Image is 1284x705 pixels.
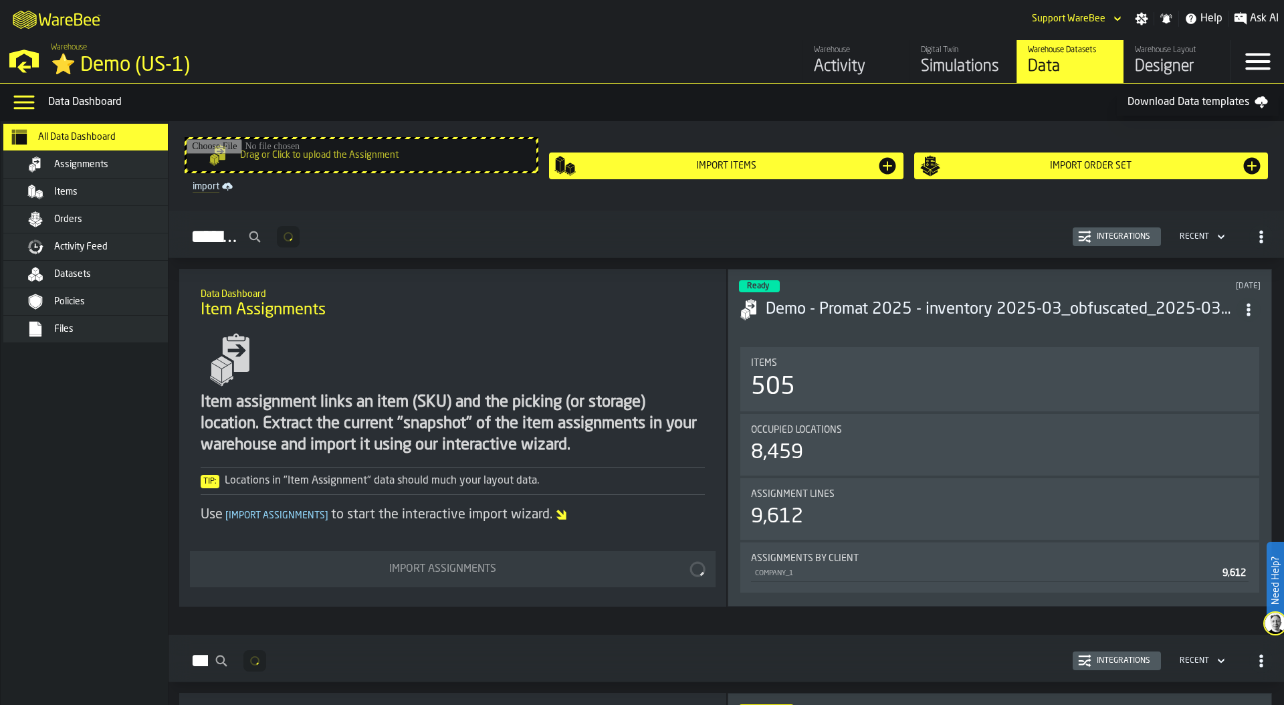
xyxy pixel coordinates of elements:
a: link-to-/wh/i/103622fe-4b04-4da1-b95f-2619b9c959cc/import/assignment/ [187,179,536,195]
li: menu Policies [3,288,191,316]
li: menu All Data Dashboard [3,124,191,151]
div: Import Order Set [941,161,1241,171]
label: button-toggle-Data Menu [5,89,43,116]
div: Title [751,425,1249,435]
a: link-to-/wh/i/103622fe-4b04-4da1-b95f-2619b9c959cc/simulations [909,40,1016,83]
li: menu Activity Feed [3,233,191,261]
div: stat-Assignment lines [740,478,1259,540]
li: menu Files [3,316,191,343]
label: button-toggle-Settings [1130,12,1154,25]
li: menu Orders [3,206,191,233]
div: stat-Occupied Locations [740,414,1259,476]
div: Warehouse [814,45,899,55]
input: Drag or Click to upload the Assignment [187,139,536,171]
div: Title [751,358,1249,369]
div: Warehouse Layout [1135,45,1220,55]
div: Data [1028,56,1113,78]
span: [ [225,511,229,520]
div: Updated: 15/03/2025, 14:16:13 Created: 15/03/2025, 14:16:06 [1022,282,1261,291]
li: menu Assignments [3,151,191,179]
div: DropdownMenuValue-4 [1180,656,1209,666]
div: StatList-item-COMPANY_1 [751,564,1249,582]
h2: Sub Title [201,286,705,300]
div: Integrations [1091,232,1156,241]
span: Activity Feed [54,241,108,252]
label: button-toggle-Menu [1231,40,1284,83]
div: Activity [814,56,899,78]
span: Orders [54,214,82,225]
div: 9,612 [751,505,803,529]
div: Title [751,553,1249,564]
div: ⭐ Demo (US-1) [51,54,412,78]
label: button-toggle-Notifications [1154,12,1178,25]
label: Need Help? [1268,543,1283,618]
h2: button-Items [169,635,1284,682]
li: menu Items [3,179,191,206]
div: stat-Items [740,347,1259,411]
div: DropdownMenuValue-Support WareBee [1027,11,1124,27]
label: button-toggle-Ask AI [1228,11,1284,27]
div: Title [751,489,1249,500]
div: 8,459 [751,441,803,465]
span: Ask AI [1250,11,1279,27]
div: DropdownMenuValue-4 [1174,653,1228,669]
span: Policies [54,296,85,307]
div: title-Item Assignments [190,280,716,328]
a: Download Data templates [1117,89,1279,116]
button: button-Import Order Set [914,153,1268,179]
div: ButtonLoadMore-Loading...-Prev-First-Last [238,650,272,672]
button: button-Integrations [1073,227,1161,246]
span: Files [54,324,74,334]
div: Item assignment links an item (SKU) and the picking (or storage) location. Extract the current "s... [201,392,705,456]
div: Data Dashboard [48,94,1117,110]
span: ] [325,511,328,520]
span: Item Assignments [201,300,326,321]
h2: button-Assignments [169,211,1284,258]
div: COMPANY_1 [754,569,1217,578]
div: Use to start the interactive import wizard. [201,506,705,524]
div: 505 [751,374,795,401]
span: Import Assignments [223,511,331,520]
a: link-to-/wh/i/103622fe-4b04-4da1-b95f-2619b9c959cc/data [1016,40,1123,83]
div: status-3 2 [739,280,780,292]
span: Datasets [54,269,91,280]
li: menu Datasets [3,261,191,288]
span: Assignments [54,159,108,170]
span: Assignment lines [751,489,835,500]
span: Warehouse [51,43,87,52]
a: link-to-/wh/i/103622fe-4b04-4da1-b95f-2619b9c959cc/feed/ [802,40,909,83]
div: DropdownMenuValue-4 [1180,232,1209,241]
span: Ready [747,282,769,290]
div: Digital Twin [921,45,1006,55]
section: card-AssignmentDashboardCard [739,344,1261,595]
span: All Data Dashboard [38,132,116,142]
span: Help [1200,11,1222,27]
span: Occupied Locations [751,425,842,435]
div: DropdownMenuValue-4 [1174,229,1228,245]
span: Assignments by Client [751,553,859,564]
div: ItemListCard-DashboardItemContainer [728,269,1272,607]
span: Tip: [201,475,219,488]
h3: Demo - Promat 2025 - inventory 2025-03_obfuscated_2025-03-15-1148.csv [766,299,1237,320]
div: Designer [1135,56,1220,78]
span: Items [54,187,78,197]
span: Items [751,358,777,369]
button: button-Import Items [549,153,903,179]
div: DropdownMenuValue-Support WareBee [1032,13,1105,24]
button: button-Import Assignments [190,551,716,587]
a: link-to-/wh/i/103622fe-4b04-4da1-b95f-2619b9c959cc/designer [1123,40,1230,83]
div: Import Assignments [198,561,687,577]
div: Integrations [1091,656,1156,666]
div: Simulations [921,56,1006,78]
button: button-Integrations [1073,651,1161,670]
div: ButtonLoadMore-Loading...-Prev-First-Last [272,226,305,247]
div: Warehouse Datasets [1028,45,1113,55]
label: button-toggle-Help [1179,11,1228,27]
div: ItemListCard- [179,269,726,607]
span: 9,612 [1222,569,1246,578]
